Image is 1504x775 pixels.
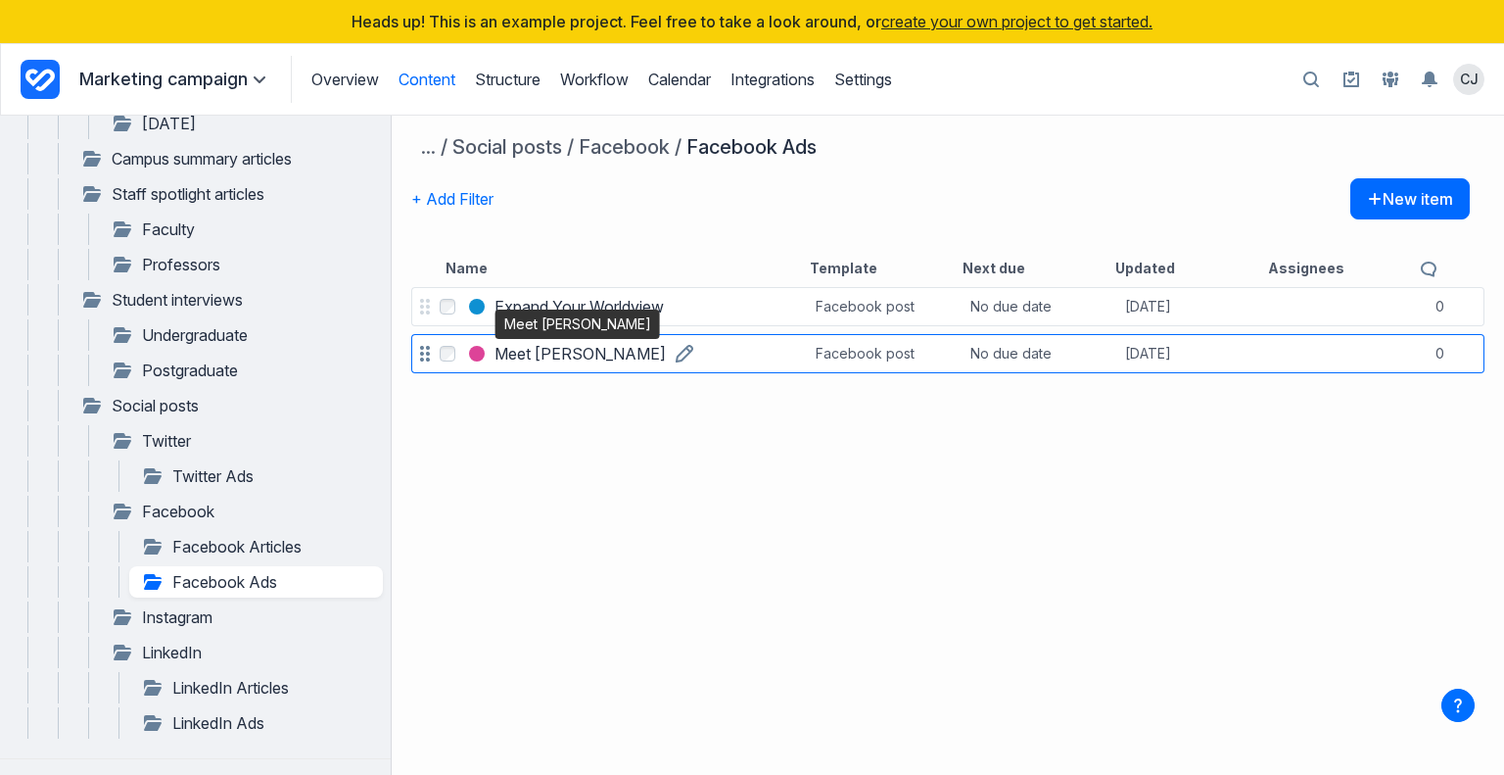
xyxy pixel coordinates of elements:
div: Heads up! This is an example project. Feel free to take a look around, or [12,12,1492,31]
div: No due date [970,297,1052,316]
a: Calendar [648,70,711,89]
button: Toggle the notification sidebar [1414,64,1445,95]
button: Name [446,259,488,278]
a: Faculty [111,218,375,241]
a: Overview [311,70,379,89]
span: CJ [1460,70,1479,89]
a: Twitter Ads [141,464,375,488]
a: Facebook [111,500,375,523]
a: Staff spotlight articles [80,182,375,206]
a: Twitter [111,429,375,453]
button: + Add Filter [411,178,493,219]
div: Facebook Ads [686,135,817,159]
a: [DATE] [111,112,375,135]
span: [DATE] [1125,297,1171,316]
a: Facebook Articles [141,535,375,558]
button: Assignees [1268,259,1344,278]
a: Student interviews [80,288,375,312]
a: Integrations [730,70,815,89]
button: Template [810,259,877,278]
a: LinkedIn [111,641,375,664]
div: No due date [970,344,1052,363]
a: Social posts [452,135,562,159]
a: Setup guide [1336,64,1367,95]
a: LinkedIn Articles [141,676,375,700]
a: Project Dashboard [21,56,60,103]
a: Structure [475,70,540,89]
a: Settings [834,70,892,89]
summary: Marketing campaign [79,68,271,91]
a: LinkedIn Ads [141,711,375,735]
button: Updated [1115,259,1175,278]
a: Campus summary articles [80,147,375,170]
a: Workflow [560,70,629,89]
a: Facebook Ads [141,570,375,594]
a: Professors [111,253,375,276]
button: ... [421,137,436,157]
a: Instagram [111,605,375,629]
a: Meet [PERSON_NAME] [494,342,666,365]
a: People and Groups [1375,64,1406,95]
a: Postgraduate [111,359,375,382]
a: Expand Your Worldview [494,295,664,318]
button: create your own project to get started. [881,12,1152,31]
span: [DATE] [1125,344,1171,363]
a: Undergraduate [111,323,375,347]
a: Social posts [80,394,375,417]
button: New item [1350,178,1470,219]
button: Next due [963,259,1025,278]
summary: View profile menu [1453,64,1484,95]
a: Facebook [579,135,670,159]
button: Open search [1293,62,1329,98]
a: Content [399,70,455,89]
